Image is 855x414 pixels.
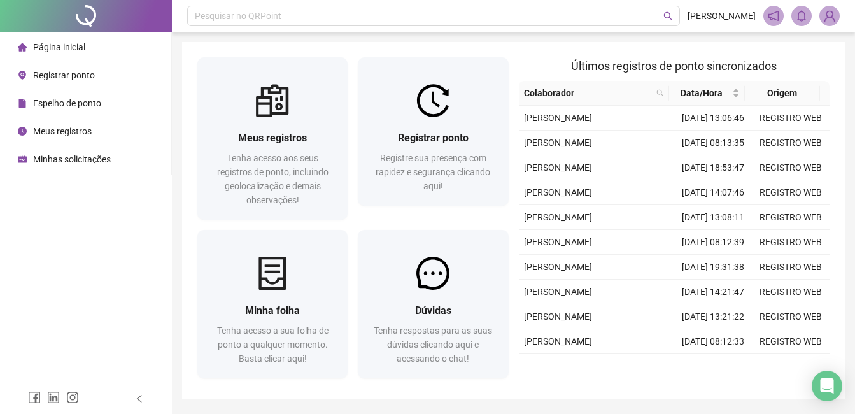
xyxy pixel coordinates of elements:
[398,132,469,144] span: Registrar ponto
[524,287,592,297] span: [PERSON_NAME]
[752,255,830,280] td: REGISTRO WEB
[33,70,95,80] span: Registrar ponto
[674,86,729,100] span: Data/Hora
[33,126,92,136] span: Meus registros
[752,155,830,180] td: REGISTRO WEB
[524,311,592,322] span: [PERSON_NAME]
[674,131,752,155] td: [DATE] 08:13:35
[197,57,348,220] a: Meus registrosTenha acesso aos seus registros de ponto, incluindo geolocalização e demais observa...
[752,106,830,131] td: REGISTRO WEB
[752,329,830,354] td: REGISTRO WEB
[33,154,111,164] span: Minhas solicitações
[217,153,329,205] span: Tenha acesso aos seus registros de ponto, incluindo geolocalização e demais observações!
[358,230,508,378] a: DúvidasTenha respostas para as suas dúvidas clicando aqui e acessando o chat!
[752,180,830,205] td: REGISTRO WEB
[674,280,752,304] td: [DATE] 14:21:47
[674,180,752,205] td: [DATE] 14:07:46
[674,354,752,379] td: [DATE] 20:23:48
[524,262,592,272] span: [PERSON_NAME]
[524,237,592,247] span: [PERSON_NAME]
[674,329,752,354] td: [DATE] 08:12:33
[820,6,839,25] img: 86078
[674,255,752,280] td: [DATE] 19:31:38
[812,371,842,401] div: Open Intercom Messenger
[524,162,592,173] span: [PERSON_NAME]
[752,280,830,304] td: REGISTRO WEB
[47,391,60,404] span: linkedin
[135,394,144,403] span: left
[768,10,779,22] span: notification
[674,230,752,255] td: [DATE] 08:12:39
[33,98,101,108] span: Espelho de ponto
[524,113,592,123] span: [PERSON_NAME]
[745,81,820,106] th: Origem
[752,205,830,230] td: REGISTRO WEB
[66,391,79,404] span: instagram
[376,153,490,191] span: Registre sua presença com rapidez e segurança clicando aqui!
[688,9,756,23] span: [PERSON_NAME]
[796,10,807,22] span: bell
[197,230,348,378] a: Minha folhaTenha acesso a sua folha de ponto a qualquer momento. Basta clicar aqui!
[752,304,830,329] td: REGISTRO WEB
[524,187,592,197] span: [PERSON_NAME]
[18,155,27,164] span: schedule
[571,59,777,73] span: Últimos registros de ponto sincronizados
[674,106,752,131] td: [DATE] 13:06:46
[752,131,830,155] td: REGISTRO WEB
[374,325,492,364] span: Tenha respostas para as suas dúvidas clicando aqui e acessando o chat!
[238,132,307,144] span: Meus registros
[674,155,752,180] td: [DATE] 18:53:47
[415,304,451,317] span: Dúvidas
[245,304,300,317] span: Minha folha
[663,11,673,21] span: search
[217,325,329,364] span: Tenha acesso a sua folha de ponto a qualquer momento. Basta clicar aqui!
[18,43,27,52] span: home
[358,57,508,206] a: Registrar pontoRegistre sua presença com rapidez e segurança clicando aqui!
[669,81,744,106] th: Data/Hora
[656,89,664,97] span: search
[524,212,592,222] span: [PERSON_NAME]
[18,99,27,108] span: file
[752,230,830,255] td: REGISTRO WEB
[18,71,27,80] span: environment
[674,304,752,329] td: [DATE] 13:21:22
[524,138,592,148] span: [PERSON_NAME]
[28,391,41,404] span: facebook
[524,86,652,100] span: Colaborador
[752,354,830,379] td: REGISTRO WEB
[18,127,27,136] span: clock-circle
[524,336,592,346] span: [PERSON_NAME]
[654,83,667,103] span: search
[33,42,85,52] span: Página inicial
[674,205,752,230] td: [DATE] 13:08:11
